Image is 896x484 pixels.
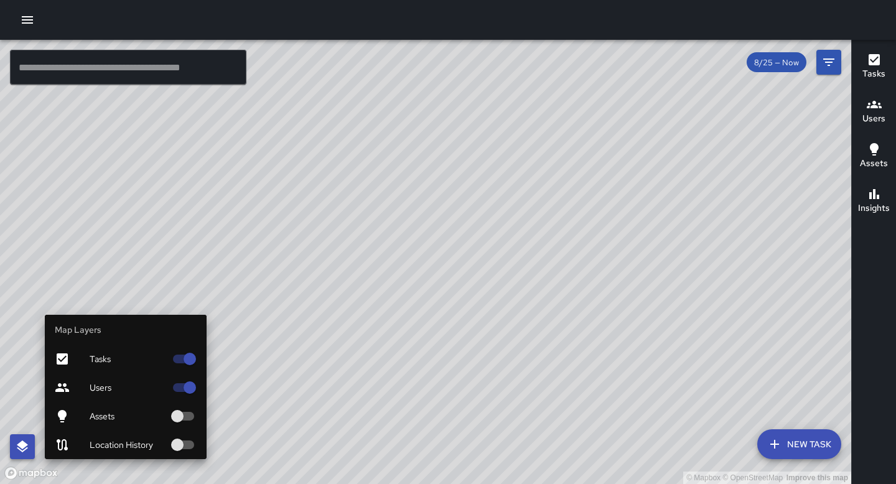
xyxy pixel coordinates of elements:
[852,45,896,90] button: Tasks
[852,134,896,179] button: Assets
[860,157,888,170] h6: Assets
[45,373,207,402] div: Users
[757,429,841,459] button: New Task
[45,430,207,459] div: Location History
[747,57,806,68] span: 8/25 — Now
[45,315,207,345] li: Map Layers
[852,90,896,134] button: Users
[45,345,207,373] div: Tasks
[45,402,207,430] div: Assets
[862,112,885,126] h6: Users
[862,67,885,81] h6: Tasks
[852,179,896,224] button: Insights
[816,50,841,75] button: Filters
[90,410,166,422] span: Assets
[90,381,166,394] span: Users
[90,353,166,365] span: Tasks
[858,202,890,215] h6: Insights
[90,439,166,451] span: Location History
